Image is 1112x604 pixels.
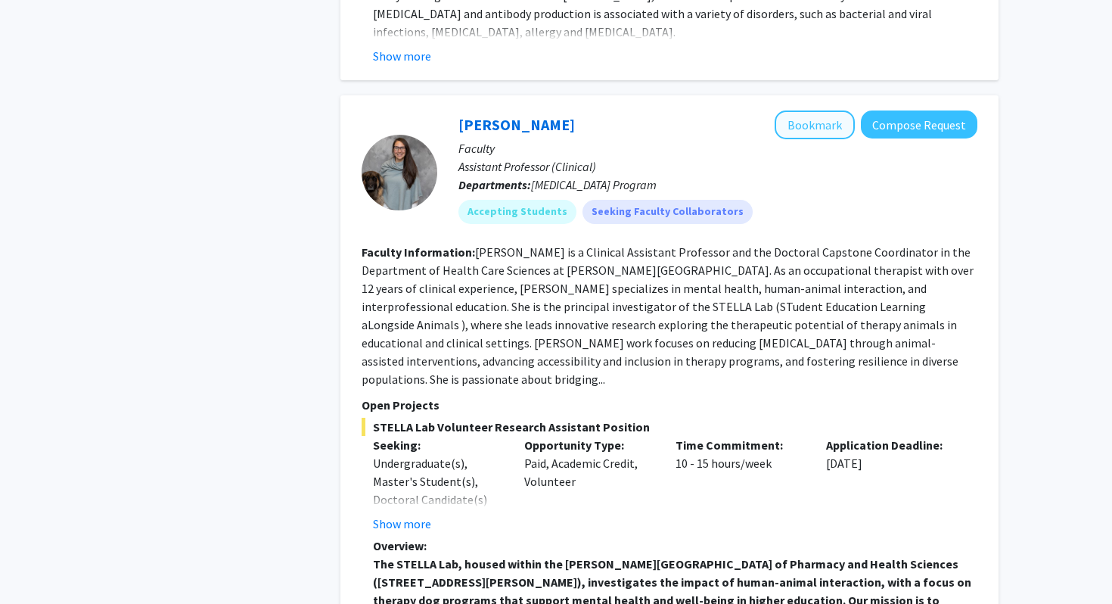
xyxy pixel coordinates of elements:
span: STELLA Lab Volunteer Research Assistant Position [362,418,977,436]
a: [PERSON_NAME] [458,115,575,134]
div: [DATE] [815,436,966,533]
iframe: Chat [11,536,64,593]
div: 10 - 15 hours/week [664,436,815,533]
p: Opportunity Type: [524,436,653,454]
b: Departments: [458,177,531,192]
button: Show more [373,47,431,65]
div: Paid, Academic Credit, Volunteer [513,436,664,533]
p: Faculty [458,139,977,157]
p: Application Deadline: [826,436,955,454]
button: Compose Request to Christine Kivlen [861,111,977,139]
p: Time Commitment: [676,436,804,454]
mat-chip: Accepting Students [458,200,576,224]
div: Undergraduate(s), Master's Student(s), Doctoral Candidate(s) (PhD, MD, DMD, PharmD, etc.), Postdo... [373,454,502,599]
strong: Overview: [373,538,427,553]
fg-read-more: [PERSON_NAME] is a Clinical Assistant Professor and the Doctoral Capstone Coordinator in the Depa... [362,244,974,387]
button: Show more [373,515,431,533]
p: Assistant Professor (Clinical) [458,157,977,176]
span: [MEDICAL_DATA] Program [531,177,657,192]
p: Open Projects [362,396,977,414]
b: Faculty Information: [362,244,475,260]
button: Add Christine Kivlen to Bookmarks [775,111,855,139]
mat-chip: Seeking Faculty Collaborators [582,200,753,224]
p: Seeking: [373,436,502,454]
